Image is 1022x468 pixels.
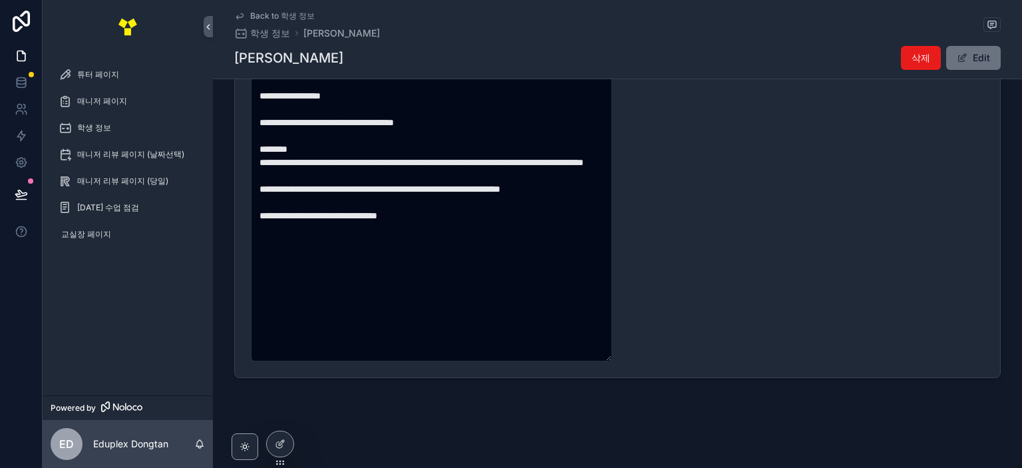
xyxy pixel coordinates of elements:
[77,122,111,133] span: 학생 정보
[43,53,213,264] div: scrollable content
[946,46,1001,70] button: Edit
[77,96,127,107] span: 매니저 페이지
[61,229,111,240] span: 교실장 페이지
[43,395,213,420] a: Powered by
[77,176,168,186] span: 매니저 리뷰 페이지 (당일)
[51,169,205,193] a: 매니저 리뷰 페이지 (당일)
[303,27,380,40] a: [PERSON_NAME]
[51,116,205,140] a: 학생 정보
[77,149,184,160] span: 매니저 리뷰 페이지 (날짜선택)
[51,403,96,413] span: Powered by
[51,89,205,113] a: 매니저 페이지
[234,11,315,21] a: Back to 학생 정보
[77,202,139,213] span: [DATE] 수업 점검
[59,436,74,452] span: ED
[51,63,205,87] a: 튜터 페이지
[901,46,941,70] button: 삭제
[250,11,315,21] span: Back to 학생 정보
[250,27,290,40] span: 학생 정보
[77,69,119,80] span: 튜터 페이지
[234,27,290,40] a: 학생 정보
[51,222,205,246] a: 교실장 페이지
[51,196,205,220] a: [DATE] 수업 점검
[51,142,205,166] a: 매니저 리뷰 페이지 (날짜선택)
[234,49,343,67] h1: [PERSON_NAME]
[117,16,138,37] img: App logo
[912,51,930,65] span: 삭제
[93,437,168,451] p: Eduplex Dongtan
